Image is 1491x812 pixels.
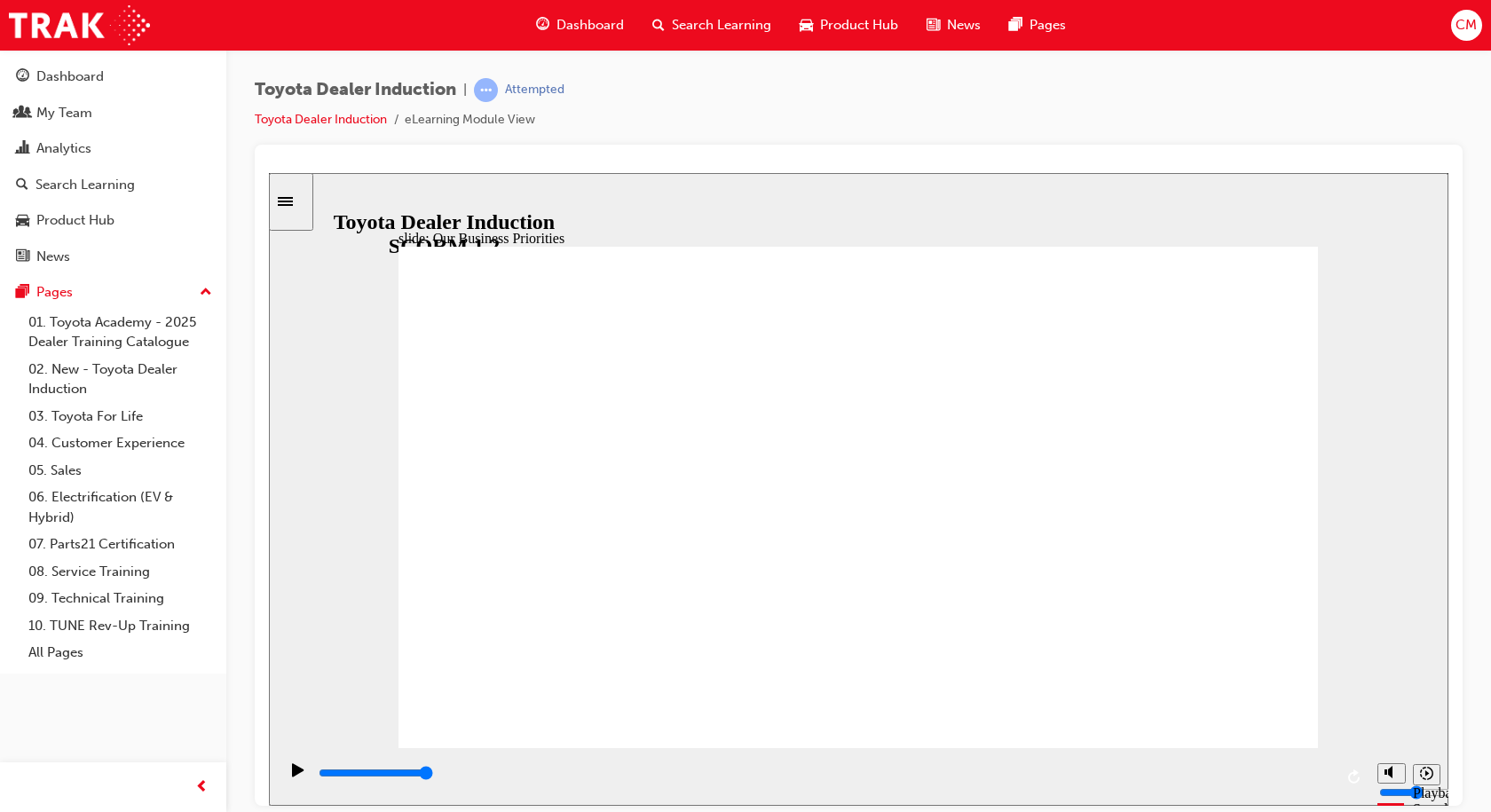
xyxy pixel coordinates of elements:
[21,484,219,531] a: 06. Electrification (EV & Hybrid)
[820,15,898,35] span: Product Hub
[16,141,29,157] span: chart-icon
[652,14,665,36] span: search-icon
[36,210,114,231] div: Product Hub
[21,639,219,666] a: All Pages
[36,282,73,303] div: Pages
[7,276,219,309] button: Pages
[1029,15,1066,35] span: Pages
[36,247,70,267] div: News
[995,7,1080,43] a: pages-iconPages
[474,78,498,102] span: learningRecordVerb_ATTEMPT-icon
[16,106,29,122] span: people-icon
[785,7,912,43] a: car-iconProduct Hub
[16,213,29,229] span: car-icon
[16,285,29,301] span: pages-icon
[21,309,219,356] a: 01. Toyota Academy - 2025 Dealer Training Catalogue
[16,249,29,265] span: news-icon
[16,177,28,193] span: search-icon
[1144,591,1171,612] button: Playback speed
[255,112,387,127] a: Toyota Dealer Induction
[35,175,135,195] div: Search Learning
[9,589,39,619] button: Play (Ctrl+Alt+P)
[21,585,219,612] a: 09. Technical Training
[1009,14,1022,36] span: pages-icon
[21,612,219,640] a: 10. TUNE Rev-Up Training
[7,97,219,130] a: My Team
[1144,612,1171,644] div: Playback Speed
[1108,590,1137,611] button: Mute (Ctrl+Alt+M)
[505,82,564,99] div: Attempted
[200,281,212,304] span: up-icon
[1100,575,1171,633] div: misc controls
[16,69,29,85] span: guage-icon
[800,14,813,36] span: car-icon
[672,15,771,35] span: Search Learning
[536,14,549,36] span: guage-icon
[21,356,219,403] a: 02. New - Toyota Dealer Induction
[255,80,456,100] span: Toyota Dealer Induction
[195,777,209,799] span: prev-icon
[7,204,219,237] a: Product Hub
[9,5,150,45] img: Trak
[36,138,91,159] div: Analytics
[947,15,981,35] span: News
[36,103,92,123] div: My Team
[1451,10,1482,41] button: CM
[7,60,219,93] a: Dashboard
[7,240,219,273] a: News
[463,80,467,100] span: |
[21,430,219,457] a: 04. Customer Experience
[7,169,219,201] a: Search Learning
[405,110,535,130] li: eLearning Module View
[50,593,164,607] input: slide progress
[1110,612,1225,627] input: volume
[522,7,638,43] a: guage-iconDashboard
[638,7,785,43] a: search-iconSearch Learning
[1073,591,1100,618] button: Replay (Ctrl+Alt+R)
[7,132,219,165] a: Analytics
[21,457,219,485] a: 05. Sales
[21,531,219,558] a: 07. Parts21 Certification
[912,7,995,43] a: news-iconNews
[1455,15,1477,35] span: CM
[21,403,219,430] a: 03. Toyota For Life
[556,15,624,35] span: Dashboard
[36,67,104,87] div: Dashboard
[7,57,219,276] button: DashboardMy TeamAnalyticsSearch LearningProduct HubNews
[9,575,1100,633] div: playback controls
[927,14,940,36] span: news-icon
[21,558,219,586] a: 08. Service Training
